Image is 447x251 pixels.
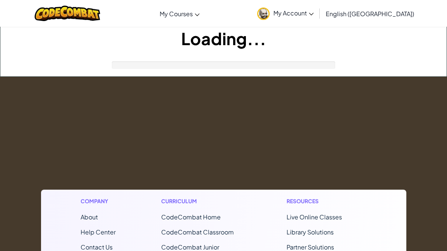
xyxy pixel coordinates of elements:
a: CodeCombat Classroom [161,228,234,236]
h1: Resources [287,197,367,205]
a: My Account [253,2,317,25]
span: CodeCombat Home [161,213,221,221]
span: Contact Us [81,243,113,251]
img: avatar [257,8,270,20]
span: My Account [273,9,314,17]
h1: Curriculum [161,197,241,205]
span: My Courses [160,10,193,18]
h1: Company [81,197,116,205]
a: Partner Solutions [287,243,334,251]
a: Help Center [81,228,116,236]
h1: Loading... [0,27,447,50]
span: English ([GEOGRAPHIC_DATA]) [326,10,414,18]
a: Library Solutions [287,228,334,236]
a: Live Online Classes [287,213,342,221]
img: CodeCombat logo [35,6,101,21]
a: About [81,213,98,221]
a: CodeCombat Junior [161,243,219,251]
a: English ([GEOGRAPHIC_DATA]) [322,3,418,24]
a: My Courses [156,3,203,24]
